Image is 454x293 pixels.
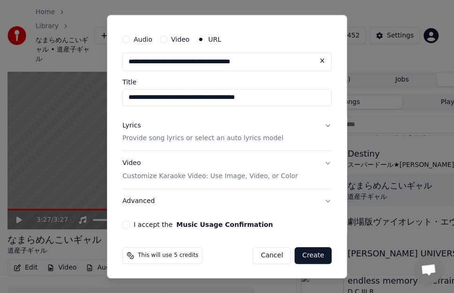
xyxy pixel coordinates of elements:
button: Cancel [253,247,291,264]
p: Provide song lyrics or select an auto lyrics model [122,134,283,143]
label: I accept the [134,221,273,228]
p: Customize Karaoke Video: Use Image, Video, or Color [122,172,298,181]
button: Advanced [122,189,332,213]
label: URL [208,36,221,42]
span: This will use 5 credits [138,252,198,259]
div: Video [122,158,298,181]
button: Create [295,247,332,264]
button: VideoCustomize Karaoke Video: Use Image, Video, or Color [122,151,332,188]
label: Title [122,78,332,85]
div: Lyrics [122,120,141,130]
label: Video [171,36,189,42]
button: LyricsProvide song lyrics or select an auto lyrics model [122,113,332,150]
button: I accept the [176,221,273,228]
label: Audio [134,36,152,42]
